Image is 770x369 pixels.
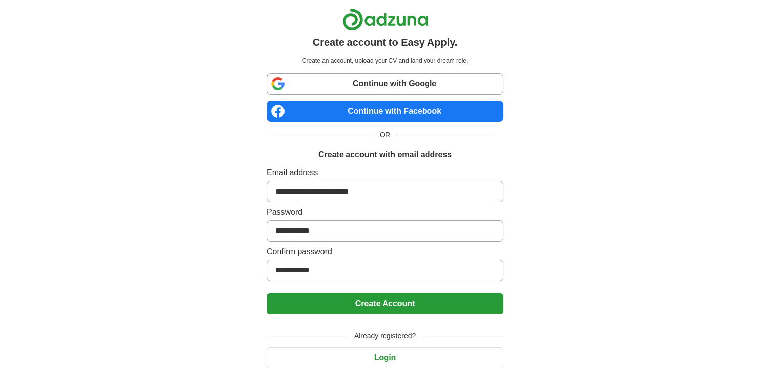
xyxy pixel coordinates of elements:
a: Continue with Google [267,73,503,95]
label: Confirm password [267,246,503,258]
h1: Create account to Easy Apply. [313,35,458,50]
span: OR [374,130,396,141]
p: Create an account, upload your CV and land your dream role. [269,56,501,65]
label: Email address [267,167,503,179]
h1: Create account with email address [318,149,452,161]
img: Adzuna logo [342,8,428,31]
button: Login [267,347,503,368]
button: Create Account [267,293,503,314]
a: Continue with Facebook [267,101,503,122]
span: Already registered? [348,331,422,341]
label: Password [267,206,503,218]
a: Login [267,353,503,362]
